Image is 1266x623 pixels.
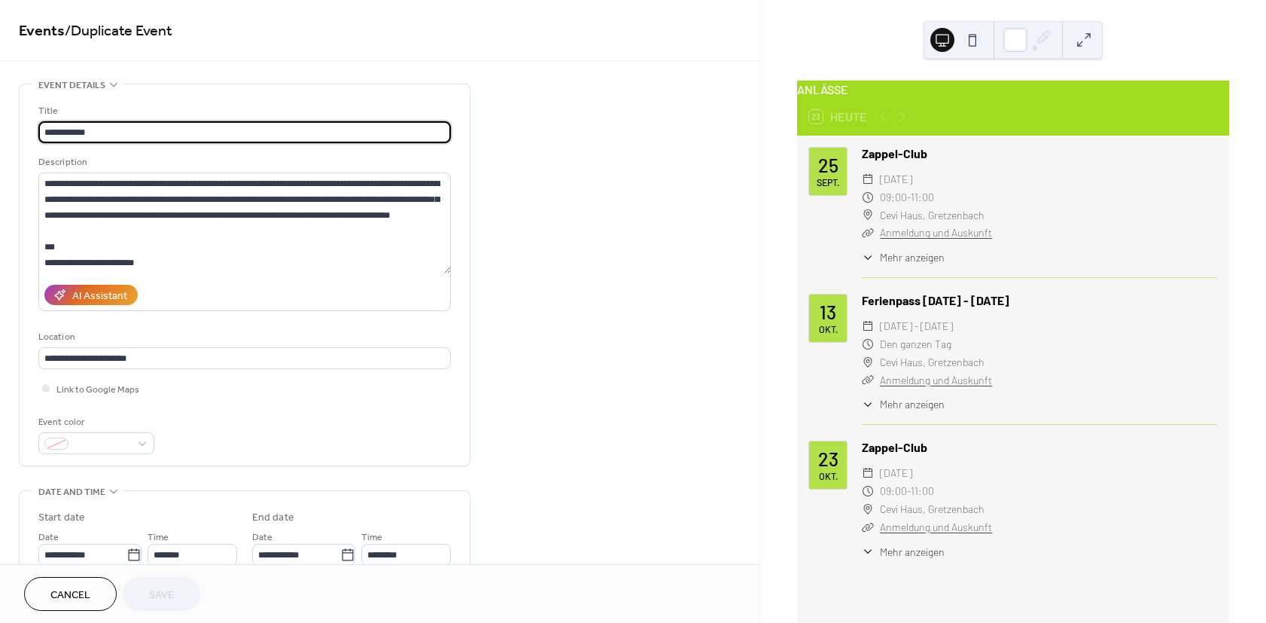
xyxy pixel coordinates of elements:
div: ​ [862,335,874,353]
div: ANLÄSSE [797,81,1229,99]
span: Cevi Haus, Gretzenbach [880,353,984,371]
div: 13 [820,303,836,322]
div: Description [38,154,448,170]
div: Okt. [819,472,838,481]
span: Cancel [50,588,90,603]
div: 23 [818,450,838,469]
div: ​ [862,396,874,412]
button: Cancel [24,577,117,611]
span: [DATE] - [DATE] [880,317,953,335]
span: Event details [38,78,105,93]
div: ​ [862,188,874,206]
span: Date [38,530,59,545]
div: ​ [862,482,874,500]
span: 11:00 [911,188,934,206]
span: Mehr anzeigen [880,544,945,560]
span: Mehr anzeigen [880,396,945,412]
a: Events [19,17,65,46]
button: ​Mehr anzeigen [862,544,945,560]
div: ​ [862,464,874,482]
a: Anmeldung und Auskunft [880,521,992,533]
div: ​ [862,544,874,560]
a: Zappel-Club [862,146,927,160]
button: AI Assistant [44,285,138,305]
span: Time [361,530,382,545]
span: 09:00 [880,482,907,500]
span: - [907,188,911,206]
div: ​ [862,518,874,536]
span: Date [252,530,272,545]
span: Cevi Haus, Gretzenbach [880,206,984,224]
a: Ferienpass [DATE] - [DATE] [862,293,1009,307]
div: ​ [862,317,874,335]
button: ​Mehr anzeigen [862,249,945,265]
button: ​Mehr anzeigen [862,396,945,412]
span: 09:00 [880,188,907,206]
a: Anmeldung und Auskunft [880,226,992,239]
div: ​ [862,249,874,265]
div: 25 [818,156,838,175]
span: Time [148,530,169,545]
span: [DATE] [880,464,912,482]
span: Den ganzen Tag [880,335,951,353]
span: Date and time [38,484,105,500]
div: End date [252,510,294,526]
span: - [907,482,911,500]
div: ​ [862,500,874,518]
span: [DATE] [880,170,912,188]
span: Cevi Haus, Gretzenbach [880,500,984,518]
div: ​ [862,224,874,242]
span: Link to Google Maps [56,382,139,398]
span: / Duplicate Event [65,17,172,46]
div: ​ [862,170,874,188]
div: ​ [862,353,874,371]
div: Location [38,329,448,345]
div: Okt. [819,325,838,334]
div: AI Assistant [72,289,127,304]
div: Event color [38,414,151,430]
span: Mehr anzeigen [880,249,945,265]
div: ​ [862,371,874,389]
a: Zappel-Club [862,440,927,454]
a: Anmeldung und Auskunft [880,374,992,386]
span: 11:00 [911,482,934,500]
div: ​ [862,206,874,224]
div: Start date [38,510,85,526]
div: Title [38,103,448,119]
div: Sept. [817,178,839,188]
